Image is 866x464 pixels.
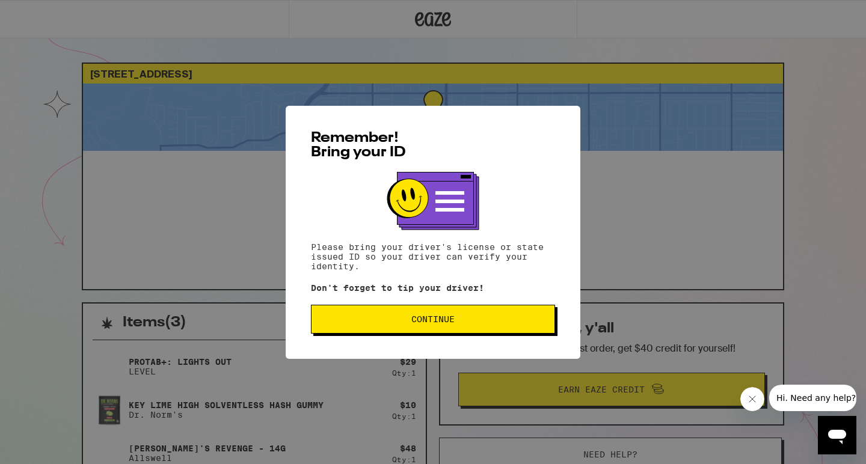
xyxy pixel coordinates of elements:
iframe: Close message [740,387,764,411]
p: Please bring your driver's license or state issued ID so your driver can verify your identity. [311,242,555,271]
iframe: Message from company [769,385,856,411]
button: Continue [311,305,555,334]
iframe: Button to launch messaging window [818,416,856,454]
span: Remember! Bring your ID [311,131,406,160]
p: Don't forget to tip your driver! [311,283,555,293]
span: Continue [411,315,455,323]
